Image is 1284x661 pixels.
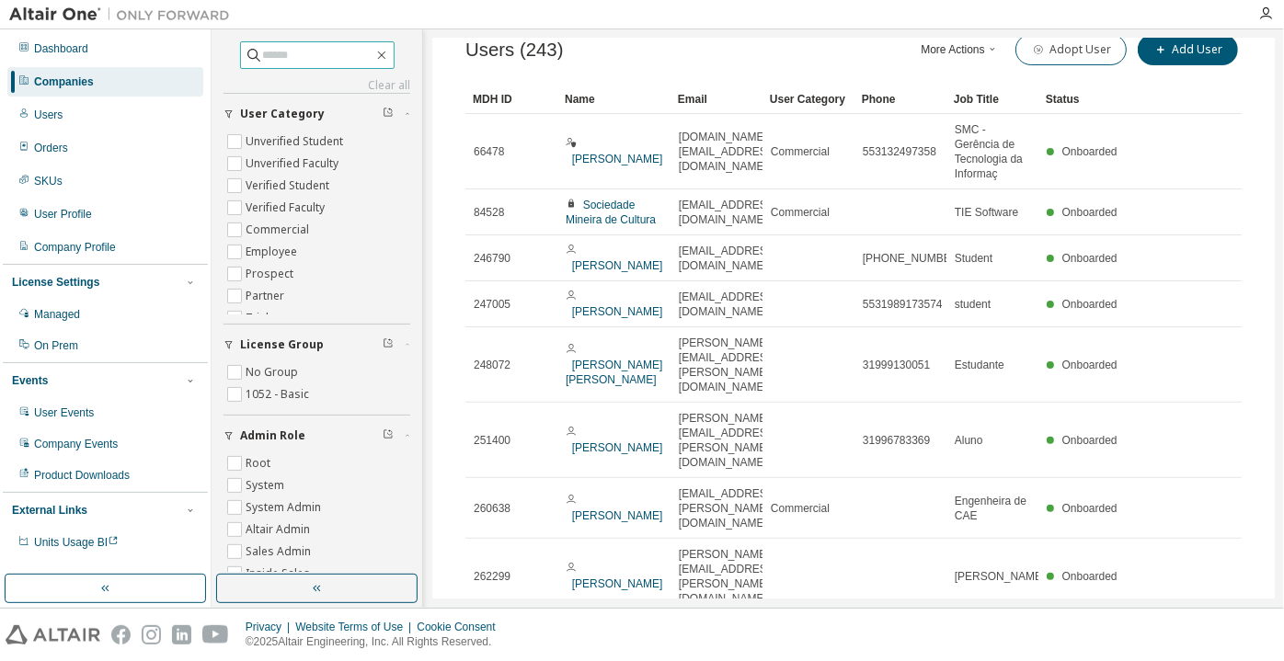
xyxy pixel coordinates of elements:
[34,74,94,89] div: Companies
[1046,85,1123,114] div: Status
[572,305,663,318] a: [PERSON_NAME]
[34,240,116,255] div: Company Profile
[474,501,510,516] span: 260638
[679,336,777,394] span: [PERSON_NAME][EMAIL_ADDRESS][PERSON_NAME][DOMAIN_NAME]
[246,131,347,153] label: Unverified Student
[1062,206,1118,219] span: Onboarded
[417,620,506,634] div: Cookie Consent
[34,536,119,549] span: Units Usage BI
[34,437,118,451] div: Company Events
[1062,298,1118,311] span: Onboarded
[240,337,324,352] span: License Group
[955,433,983,448] span: Aluno
[12,275,99,290] div: License Settings
[383,107,394,121] span: Clear filter
[863,144,936,159] span: 553132497358
[771,144,830,159] span: Commercial
[172,625,191,644] img: linkedin.svg
[679,486,777,530] span: [EMAIL_ADDRESS][PERSON_NAME][DOMAIN_NAME]
[240,107,325,121] span: User Category
[246,383,313,405] label: 1052 - Basic
[572,259,663,272] a: [PERSON_NAME]
[34,141,68,155] div: Orders
[862,85,939,114] div: Phone
[383,337,394,352] span: Clear filter
[679,411,777,470] span: [PERSON_NAME][EMAIL_ADDRESS][PERSON_NAME][DOMAIN_NAME]
[34,108,63,122] div: Users
[246,474,288,496] label: System
[863,433,930,448] span: 31996783369
[202,625,229,644] img: youtube.svg
[246,496,325,519] label: System Admin
[1062,359,1118,371] span: Onboarded
[12,503,87,518] div: External Links
[246,263,297,285] label: Prospect
[679,290,777,319] span: [EMAIL_ADDRESS][DOMAIN_NAME]
[9,6,239,24] img: Altair One
[246,285,288,307] label: Partner
[565,85,663,114] div: Name
[111,625,131,644] img: facebook.svg
[771,501,830,516] span: Commercial
[679,244,777,273] span: [EMAIL_ADDRESS][DOMAIN_NAME]
[566,199,656,226] a: Sociedade Mineira de Cultura
[572,441,663,454] a: [PERSON_NAME]
[955,297,991,312] span: student
[1062,252,1118,265] span: Onboarded
[474,569,510,584] span: 262299
[474,358,510,372] span: 248072
[12,373,48,388] div: Events
[771,205,830,220] span: Commercial
[246,361,302,383] label: No Group
[572,153,663,165] a: [PERSON_NAME]
[383,428,394,443] span: Clear filter
[572,509,663,522] a: [PERSON_NAME]
[246,175,333,197] label: Verified Student
[473,85,550,114] div: MDH ID
[240,428,305,443] span: Admin Role
[955,205,1018,220] span: TIE Software
[1062,434,1118,447] span: Onboarded
[246,519,314,541] label: Altair Admin
[955,569,1046,584] span: [PERSON_NAME]
[474,144,504,159] span: 66478
[465,40,564,61] span: Users (243)
[34,338,78,353] div: On Prem
[474,251,510,266] span: 246790
[474,297,510,312] span: 247005
[246,153,342,175] label: Unverified Faculty
[863,251,962,266] span: [PHONE_NUMBER]
[679,198,777,227] span: [EMAIL_ADDRESS][DOMAIN_NAME]
[679,130,777,174] span: [DOMAIN_NAME][EMAIL_ADDRESS][DOMAIN_NAME]
[295,620,417,634] div: Website Terms of Use
[955,358,1004,372] span: Estudante
[1138,34,1238,65] button: Add User
[1062,145,1118,158] span: Onboarded
[224,78,410,93] a: Clear all
[246,452,274,474] label: Root
[572,577,663,590] a: [PERSON_NAME]
[1062,502,1118,515] span: Onboarded
[863,297,943,312] span: 5531989173574
[246,219,313,241] label: Commercial
[224,416,410,456] button: Admin Role
[224,325,410,365] button: License Group
[863,358,930,372] span: 31999130051
[246,634,507,650] p: © 2025 Altair Engineering, Inc. All Rights Reserved.
[246,620,295,634] div: Privacy
[34,41,88,56] div: Dashboard
[34,307,80,322] div: Managed
[474,205,504,220] span: 84528
[34,207,92,222] div: User Profile
[246,307,272,329] label: Trial
[566,359,662,386] a: [PERSON_NAME] [PERSON_NAME]
[1015,34,1127,65] button: Adopt User
[678,85,755,114] div: Email
[246,541,315,563] label: Sales Admin
[916,34,1004,65] button: More Actions
[679,547,777,606] span: [PERSON_NAME][EMAIL_ADDRESS][PERSON_NAME][DOMAIN_NAME]
[6,625,100,644] img: altair_logo.svg
[246,241,301,263] label: Employee
[142,625,161,644] img: instagram.svg
[474,433,510,448] span: 251400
